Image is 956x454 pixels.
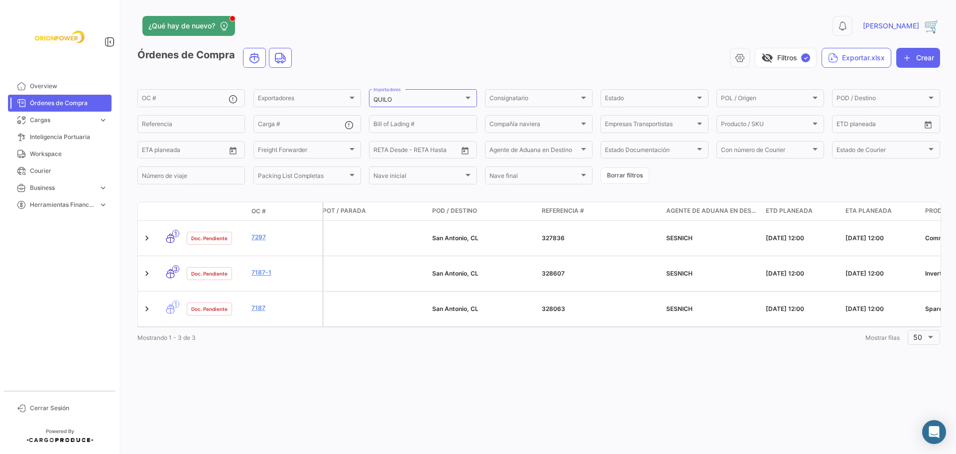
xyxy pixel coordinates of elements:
span: POD / Destino [836,96,926,103]
span: Courier [30,166,108,175]
div: San Antonio, CL [432,234,534,243]
span: 328607 [542,270,565,277]
span: 3 [172,265,179,273]
datatable-header-cell: Agente de Aduana en Destino [662,202,762,220]
a: Expand/Collapse Row [142,304,152,314]
a: Órdenes de Compra [8,95,112,112]
span: [DATE] 12:00 [766,234,804,242]
span: POT / Parada [323,206,366,215]
datatable-header-cell: Modo de Transporte [158,207,183,215]
span: SESNICH [666,270,693,277]
span: 1 [172,301,179,308]
span: ¿Qué hay de nuevo? [148,21,215,31]
a: Workspace [8,146,112,162]
span: Producto / SKU [721,122,811,129]
input: Desde [373,148,391,155]
span: Cargas [30,116,95,125]
span: [DATE] 12:00 [766,270,804,277]
span: Doc. Pendiente [191,305,228,313]
span: Empresas Transportistas [605,122,695,129]
span: Consignatario [489,96,579,103]
span: Estado [605,96,695,103]
a: Inteligencia Portuaria [8,129,112,146]
span: Agente de Aduana en Destino [489,148,579,155]
span: Doc. Pendiente [191,270,228,278]
a: Expand/Collapse Row [142,233,152,243]
datatable-header-cell: POT / Parada [319,202,428,220]
a: 7297 [251,233,318,242]
span: Packing List Completas [258,173,348,180]
input: Hasta [167,148,207,155]
button: Open calendar [458,143,473,158]
button: Open calendar [226,143,240,158]
span: Compañía naviera [489,122,579,129]
span: visibility_off [761,52,773,64]
input: Desde [142,148,160,155]
span: [DATE] 12:00 [766,305,804,312]
span: expand_more [99,200,108,209]
img: 32(1).png [924,18,940,34]
button: Land [269,48,291,67]
button: ¿Qué hay de nuevo? [142,16,235,36]
span: Inverters [925,270,952,277]
span: Referencia # [542,206,584,215]
span: Inteligencia Portuaria [30,133,108,142]
span: [DATE] 12:00 [845,305,884,312]
span: Mostrando 1 - 3 de 3 [137,334,196,341]
span: Herramientas Financieras [30,200,95,209]
span: Doc. Pendiente [191,234,228,242]
span: Business [30,183,95,192]
span: Cerrar Sesión [30,404,108,413]
datatable-header-cell: ETD planeada [762,202,841,220]
span: SESNICH [666,305,693,312]
span: Exportadores [258,96,348,103]
span: ✓ [801,53,810,62]
a: 7187-1 [251,268,318,277]
span: SESNICH [666,234,693,242]
span: 50 [913,333,922,341]
span: ETD planeada [766,206,813,215]
span: Workspace [30,150,108,158]
span: [PERSON_NAME] [863,21,919,31]
span: Mostrar filas [865,334,900,341]
span: Overview [30,82,108,91]
datatable-header-cell: Referencia # [538,202,662,220]
img: f26a05d0-2fea-4301-a0f6-b8409df5d1eb.jpeg [35,12,85,62]
button: visibility_offFiltros✓ [755,48,817,68]
span: POD / Destino [432,206,477,215]
span: Nave final [489,173,579,180]
span: 327836 [542,234,565,242]
span: expand_more [99,116,108,125]
span: Nave inicial [373,173,463,180]
a: Overview [8,78,112,95]
mat-select-trigger: QUILO [373,96,392,103]
a: Expand/Collapse Row [142,269,152,279]
span: Estado de Courier [836,148,926,155]
span: ETA planeada [845,206,892,215]
datatable-header-cell: POD / Destino [428,202,538,220]
span: [DATE] 12:00 [845,234,884,242]
span: Freight Forwarder [258,148,348,155]
datatable-header-cell: OC # [247,203,322,220]
input: Desde [836,122,854,129]
span: POL / Origen [721,96,811,103]
button: Exportar.xlsx [822,48,891,68]
datatable-header-cell: Estado Doc. [183,207,247,215]
span: expand_more [99,183,108,192]
span: OC # [251,207,266,216]
span: Spare [925,305,943,312]
input: Hasta [398,148,438,155]
span: Estado Documentación [605,148,695,155]
button: Crear [896,48,940,68]
div: San Antonio, CL [432,304,534,313]
button: Borrar filtros [600,167,649,184]
a: 7187 [251,303,318,312]
span: [DATE] 12:00 [845,270,884,277]
datatable-header-cell: ETA planeada [841,202,921,220]
span: 1 [172,230,179,237]
input: Hasta [861,122,901,129]
h3: Órdenes de Compra [137,48,295,68]
div: Abrir Intercom Messenger [922,420,946,444]
span: 328063 [542,305,565,312]
button: Ocean [243,48,265,67]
